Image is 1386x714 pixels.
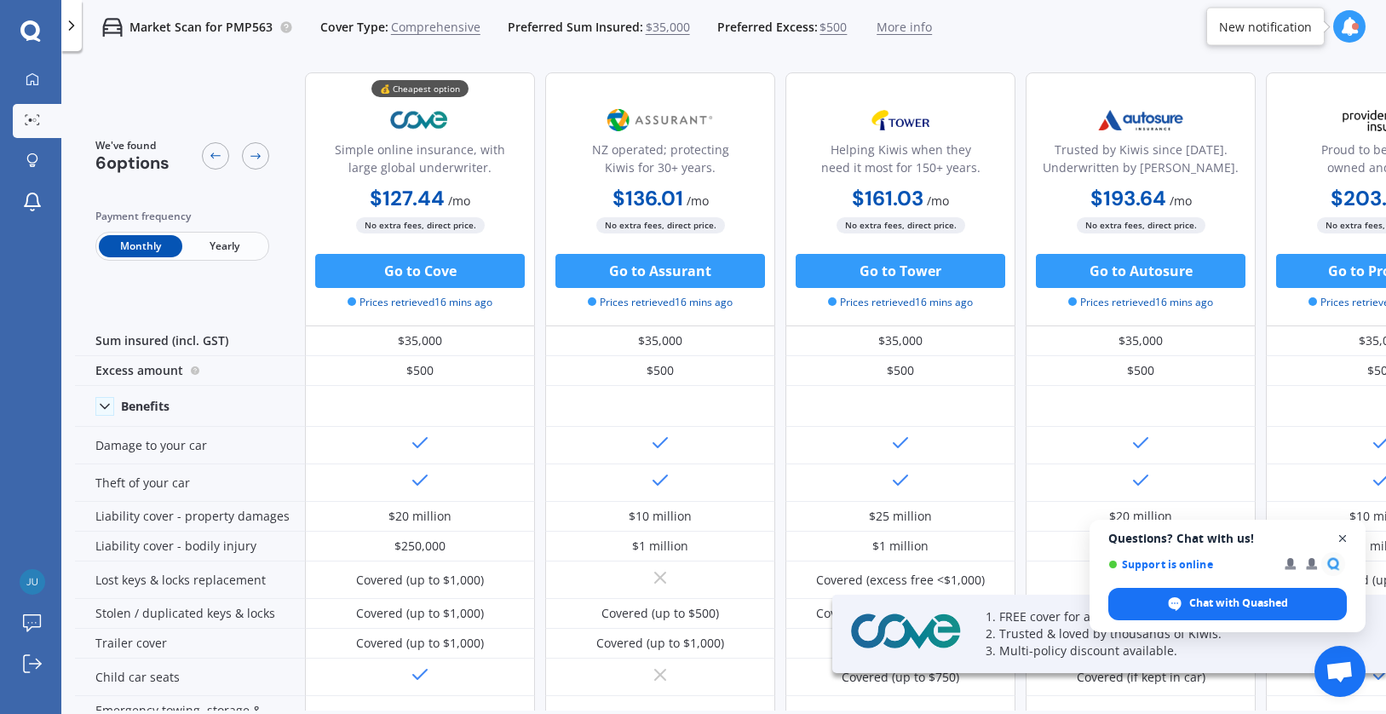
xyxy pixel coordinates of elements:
[629,508,692,525] div: $10 million
[75,356,305,386] div: Excess amount
[356,635,484,652] div: Covered (up to $1,000)
[319,141,520,183] div: Simple online insurance, with large global underwriter.
[927,193,949,209] span: / mo
[75,427,305,464] div: Damage to your car
[1109,508,1172,525] div: $20 million
[846,610,965,654] img: Cove.webp
[1332,528,1354,550] span: Close chat
[820,19,847,36] span: $500
[75,532,305,561] div: Liability cover - bodily injury
[837,217,965,233] span: No extra fees, direct price.
[348,295,492,310] span: Prices retrieved 16 mins ago
[356,217,485,233] span: No extra fees, direct price.
[545,326,775,356] div: $35,000
[356,605,484,622] div: Covered (up to $1,000)
[800,141,1001,183] div: Helping Kiwis when they need it most for 150+ years.
[315,254,525,288] button: Go to Cove
[95,152,170,174] span: 6 options
[102,17,123,37] img: car.f15378c7a67c060ca3f3.svg
[75,561,305,599] div: Lost keys & locks replacement
[828,295,973,310] span: Prices retrieved 16 mins ago
[872,538,929,555] div: $1 million
[1068,295,1213,310] span: Prices retrieved 16 mins ago
[555,254,765,288] button: Go to Assurant
[1170,193,1192,209] span: / mo
[75,599,305,629] div: Stolen / duplicated keys & locks
[75,629,305,659] div: Trailer cover
[370,185,445,211] b: $127.44
[95,138,170,153] span: We've found
[1026,326,1256,356] div: $35,000
[842,669,959,686] div: Covered (up to $750)
[508,19,643,36] span: Preferred Sum Insured:
[1189,596,1288,611] span: Chat with Quashed
[75,464,305,502] div: Theft of your car
[986,625,1343,642] p: 2. Trusted & loved by thousands of Kiwis.
[796,254,1005,288] button: Go to Tower
[986,642,1343,659] p: 3. Multi-policy discount available.
[596,635,724,652] div: Covered (up to $1,000)
[75,659,305,696] div: Child car seats
[1108,588,1347,620] div: Chat with Quashed
[785,326,1015,356] div: $35,000
[560,141,761,183] div: NZ operated; protecting Kiwis for 30+ years.
[305,356,535,386] div: $500
[1084,99,1197,141] img: Autosure.webp
[394,538,446,555] div: $250,000
[1036,254,1245,288] button: Go to Autosure
[604,99,716,141] img: Assurant.png
[632,538,688,555] div: $1 million
[129,19,273,36] p: Market Scan for PMP563
[601,605,719,622] div: Covered (up to $500)
[371,80,469,97] div: 💰 Cheapest option
[717,19,818,36] span: Preferred Excess:
[1026,356,1256,386] div: $500
[646,19,690,36] span: $35,000
[816,605,985,622] div: Covered (excess free <$1,000)
[1219,18,1312,35] div: New notification
[391,19,480,36] span: Comprehensive
[986,608,1343,625] p: 1. FREE cover for a month (up to $100) with Quashed.
[1077,669,1205,686] div: Covered (if kept in car)
[877,19,932,36] span: More info
[844,99,957,141] img: Tower.webp
[588,295,733,310] span: Prices retrieved 16 mins ago
[1040,141,1241,183] div: Trusted by Kiwis since [DATE]. Underwritten by [PERSON_NAME].
[448,193,470,209] span: / mo
[388,508,451,525] div: $20 million
[869,508,932,525] div: $25 million
[785,356,1015,386] div: $500
[1314,646,1366,697] div: Open chat
[99,235,182,257] span: Monthly
[852,185,923,211] b: $161.03
[95,208,269,225] div: Payment frequency
[121,399,170,414] div: Benefits
[305,326,535,356] div: $35,000
[75,326,305,356] div: Sum insured (incl. GST)
[364,99,476,141] img: Cove.webp
[1090,185,1166,211] b: $193.64
[20,569,45,595] img: b098fd21a97e2103b915261ee479d459
[612,185,683,211] b: $136.01
[687,193,709,209] span: / mo
[356,572,484,589] div: Covered (up to $1,000)
[545,356,775,386] div: $500
[596,217,725,233] span: No extra fees, direct price.
[182,235,266,257] span: Yearly
[320,19,388,36] span: Cover Type:
[816,572,985,589] div: Covered (excess free <$1,000)
[1077,217,1205,233] span: No extra fees, direct price.
[1108,558,1273,571] span: Support is online
[75,502,305,532] div: Liability cover - property damages
[1108,532,1347,545] span: Questions? Chat with us!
